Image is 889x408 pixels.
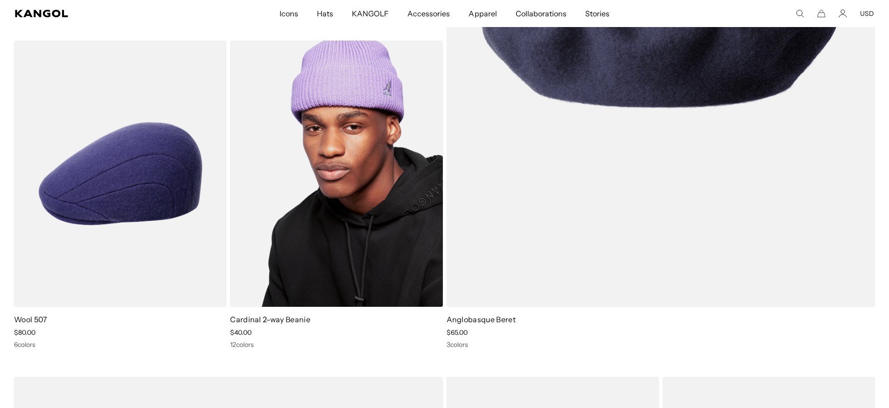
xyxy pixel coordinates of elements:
span: $40.00 [230,328,252,337]
a: Kangol [15,10,185,17]
a: Wool 507 [14,315,48,324]
div: 12 colors [230,340,442,349]
button: Cart [817,9,826,18]
img: Cardinal 2-way Beanie [230,41,442,307]
div: 3 colors [447,340,875,349]
img: Wool 507 [14,41,226,307]
a: Account [839,9,847,18]
button: USD [860,9,874,18]
summary: Search here [796,9,804,18]
span: $80.00 [14,328,35,337]
div: 6 colors [14,340,226,349]
span: $65.00 [447,328,468,337]
a: Anglobasque Beret [447,315,516,324]
a: Cardinal 2-way Beanie [230,315,310,324]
